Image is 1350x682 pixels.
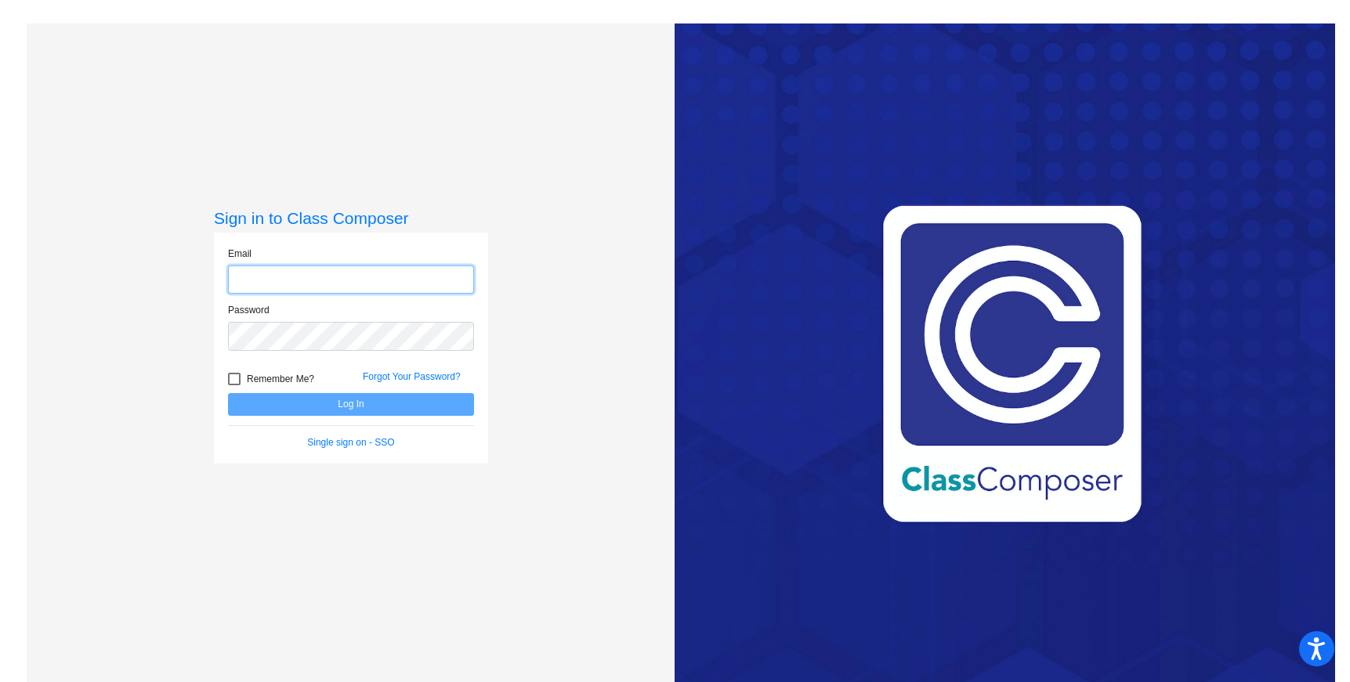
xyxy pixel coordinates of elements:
[247,370,314,388] span: Remember Me?
[363,371,461,382] a: Forgot Your Password?
[307,437,394,448] a: Single sign on - SSO
[228,393,474,416] button: Log In
[228,247,252,261] label: Email
[214,208,488,228] h3: Sign in to Class Composer
[228,303,270,317] label: Password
